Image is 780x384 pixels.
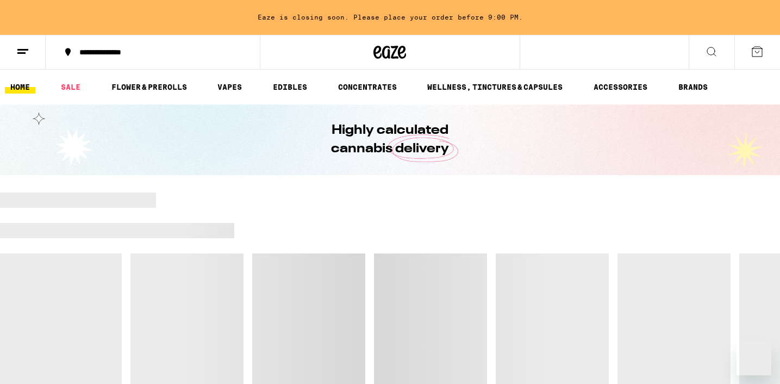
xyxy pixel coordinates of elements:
a: ACCESSORIES [588,80,653,94]
a: SALE [55,80,86,94]
a: BRANDS [673,80,713,94]
a: FLOWER & PREROLLS [106,80,192,94]
a: CONCENTRATES [333,80,402,94]
a: EDIBLES [267,80,313,94]
a: HOME [5,80,35,94]
a: VAPES [212,80,247,94]
a: WELLNESS, TINCTURES & CAPSULES [422,80,568,94]
iframe: Button to launch messaging window [737,340,771,375]
h1: Highly calculated cannabis delivery [301,121,480,158]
